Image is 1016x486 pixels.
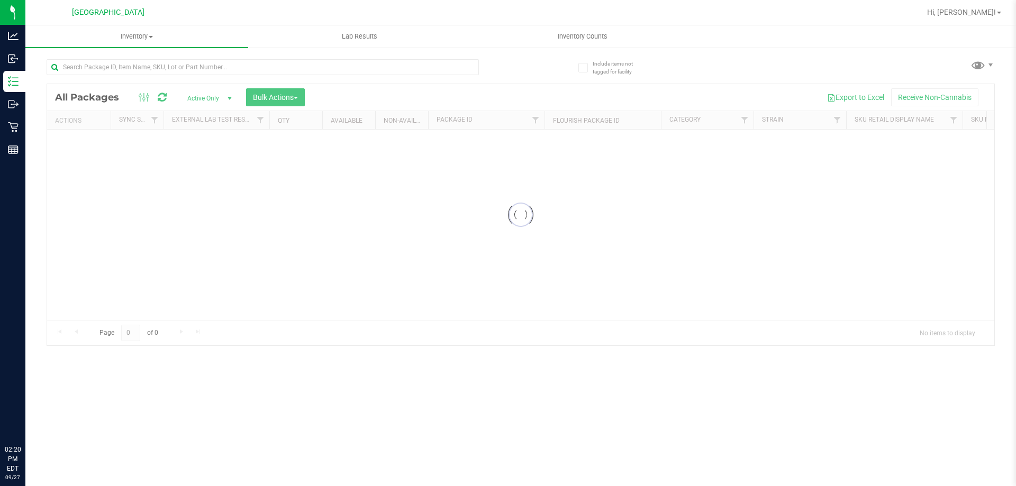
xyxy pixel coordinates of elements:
input: Search Package ID, Item Name, SKU, Lot or Part Number... [47,59,479,75]
inline-svg: Reports [8,144,19,155]
span: Include items not tagged for facility [593,60,646,76]
a: Inventory Counts [471,25,694,48]
inline-svg: Retail [8,122,19,132]
iframe: Resource center [11,401,42,433]
inline-svg: Inbound [8,53,19,64]
inline-svg: Outbound [8,99,19,109]
a: Lab Results [248,25,471,48]
span: [GEOGRAPHIC_DATA] [72,8,144,17]
inline-svg: Inventory [8,76,19,87]
p: 02:20 PM EDT [5,445,21,473]
inline-svg: Analytics [8,31,19,41]
p: 09/27 [5,473,21,481]
span: Hi, [PERSON_NAME]! [927,8,996,16]
span: Inventory Counts [543,32,622,41]
span: Inventory [25,32,248,41]
a: Inventory [25,25,248,48]
span: Lab Results [328,32,392,41]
